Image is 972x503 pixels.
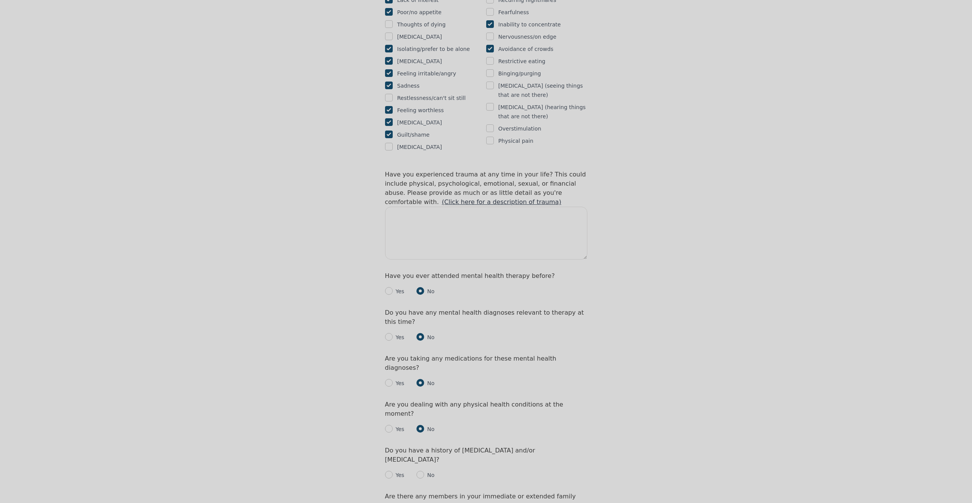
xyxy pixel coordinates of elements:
[498,20,561,29] p: Inability to concentrate
[498,44,554,54] p: Avoidance of crowds
[498,32,557,41] p: Nervousness/on edge
[385,355,556,371] label: Are you taking any medications for these mental health diagnoses?
[424,471,434,479] p: No
[385,401,563,417] label: Are you dealing with any physical health conditions at the moment?
[393,425,405,433] p: Yes
[397,44,470,54] p: Isolating/prefer to be alone
[424,379,434,387] p: No
[393,287,405,295] p: Yes
[397,106,444,115] p: Feeling worthless
[397,57,442,66] p: [MEDICAL_DATA]
[397,130,430,139] p: Guilt/shame
[393,471,405,479] p: Yes
[498,81,587,100] p: [MEDICAL_DATA] (seeing things that are not there)
[442,198,561,206] a: (Click here for a description of trauma)
[397,93,466,103] p: Restlessness/can't sit still
[498,136,534,145] p: Physical pain
[385,272,555,279] label: Have you ever attended mental health therapy before?
[393,333,405,341] p: Yes
[424,287,434,295] p: No
[393,379,405,387] p: Yes
[424,425,434,433] p: No
[397,118,442,127] p: [MEDICAL_DATA]
[498,57,546,66] p: Restrictive eating
[498,8,529,17] p: Fearfulness
[498,103,587,121] p: [MEDICAL_DATA] (hearing things that are not there)
[385,309,584,325] label: Do you have any mental health diagnoses relevant to therapy at this time?
[385,447,535,463] label: Do you have a history of [MEDICAL_DATA] and/or [MEDICAL_DATA]?
[397,69,456,78] p: Feeling irritable/angry
[397,81,420,90] p: Sadness
[424,333,434,341] p: No
[397,8,442,17] p: Poor/no appetite
[397,32,442,41] p: [MEDICAL_DATA]
[498,124,541,133] p: Overstimulation
[385,171,586,206] label: Have you experienced trauma at any time in your life? This could include physical, psychological,...
[397,142,442,152] p: [MEDICAL_DATA]
[397,20,446,29] p: Thoughts of dying
[498,69,541,78] p: Binging/purging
